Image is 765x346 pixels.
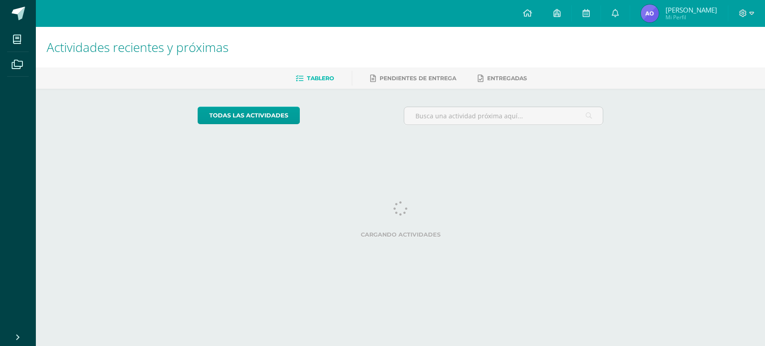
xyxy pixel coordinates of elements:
span: [PERSON_NAME] [666,5,717,14]
span: Entregadas [487,75,527,82]
label: Cargando actividades [198,231,603,238]
a: todas las Actividades [198,107,300,124]
span: Mi Perfil [666,13,717,21]
span: Actividades recientes y próximas [47,39,229,56]
span: Tablero [307,75,334,82]
input: Busca una actividad próxima aquí... [404,107,603,125]
span: Pendientes de entrega [380,75,456,82]
a: Pendientes de entrega [370,71,456,86]
a: Tablero [296,71,334,86]
img: 429b44335496247a7f21bc3e38013c17.png [641,4,659,22]
a: Entregadas [478,71,527,86]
